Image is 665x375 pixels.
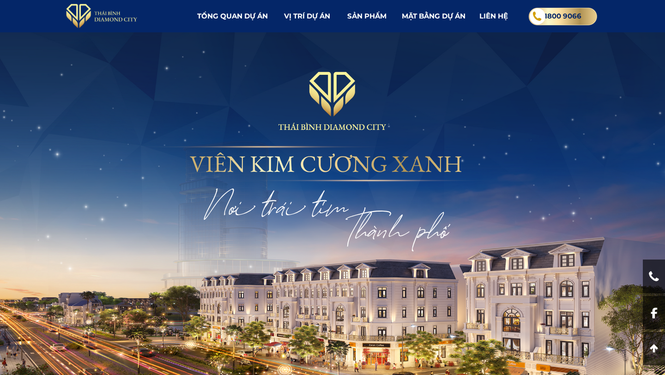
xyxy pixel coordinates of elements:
[207,158,385,261] div: Nơi trái tim
[479,11,519,22] h3: liên hệ
[197,11,273,22] h3: Tổng quan dự án
[343,182,456,284] div: Thành phố
[402,11,474,22] h3: MẶT BẰNG DỰ ÁN
[190,145,481,183] h3: VIÊN KIM CƯƠNG XANH
[284,11,334,22] h3: vị trí dự án
[527,7,598,25] a: 1800 9066
[347,11,398,22] h3: sản phẩm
